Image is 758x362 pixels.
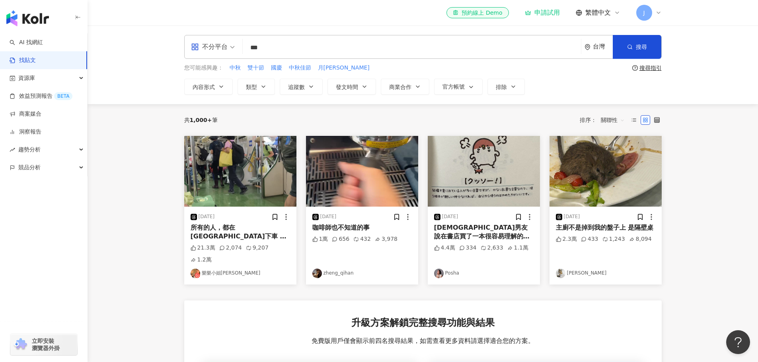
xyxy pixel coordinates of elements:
[246,84,257,90] span: 類型
[288,84,305,90] span: 追蹤數
[434,223,534,241] div: [DEMOGRAPHIC_DATA]男友說在書店買了一本很容易理解的中文書 我只能說怎麼那麼的接地氣啦🤣🤣
[191,43,199,51] span: appstore
[353,235,371,243] div: 432
[219,244,242,252] div: 2,074
[6,10,49,26] img: logo
[246,244,269,252] div: 9,207
[585,8,611,17] span: 繁體中文
[32,337,60,352] span: 立即安裝 瀏覽器外掛
[18,141,41,159] span: 趨勢分析
[643,8,645,17] span: J
[556,269,655,278] a: KOL Avatar[PERSON_NAME]
[10,56,36,64] a: 找貼文
[191,244,215,252] div: 21.3萬
[271,64,282,72] span: 國慶
[564,213,580,220] div: [DATE]
[632,65,638,71] span: question-circle
[10,92,72,100] a: 效益預測報告BETA
[487,79,525,95] button: 排除
[190,117,212,123] span: 1,000+
[191,256,212,264] div: 1.2萬
[580,114,629,126] div: 排序：
[191,269,200,278] img: KOL Avatar
[271,64,283,72] button: 國慶
[336,84,358,90] span: 發文時間
[306,136,418,207] img: post-image
[327,79,376,95] button: 發文時間
[280,79,323,95] button: 追蹤數
[18,159,41,176] span: 競品分析
[389,84,411,90] span: 商業合作
[18,69,35,87] span: 資源庫
[507,244,528,252] div: 1.1萬
[581,235,598,243] div: 433
[351,316,495,330] span: 升級方案解鎖完整搜尋功能與結果
[320,213,337,220] div: [DATE]
[593,43,613,50] div: 台灣
[629,235,652,243] div: 8,094
[585,44,590,50] span: environment
[601,114,625,126] span: 關聯性
[230,64,241,72] span: 中秋
[312,235,328,243] div: 1萬
[453,9,502,17] div: 預約線上 Demo
[332,235,349,243] div: 656
[247,64,265,72] button: 雙十節
[636,44,647,50] span: 搜尋
[726,330,750,354] iframe: Help Scout Beacon - Open
[442,213,458,220] div: [DATE]
[199,213,215,220] div: [DATE]
[434,269,444,278] img: KOL Avatar
[556,223,655,232] div: 主廚不是掉到我的盤子上 是隔壁桌
[602,235,625,243] div: 1,243
[312,269,322,278] img: KOL Avatar
[10,39,43,46] a: searchAI 找網紅
[496,84,507,90] span: 排除
[442,83,465,90] span: 官方帳號
[238,79,275,95] button: 類型
[434,269,534,278] a: KOL AvatarPosha
[312,337,534,345] span: 免費版用戶僅會顯示前四名搜尋結果，如需查看更多資料請選擇適合您的方案。
[10,334,77,355] a: chrome extension立即安裝 瀏覽器外掛
[434,244,455,252] div: 4.4萬
[556,269,565,278] img: KOL Avatar
[613,35,661,59] button: 搜尋
[550,136,662,207] img: post-image
[446,7,509,18] a: 預約線上 Demo
[13,338,28,351] img: chrome extension
[318,64,370,72] button: 月[PERSON_NAME]
[10,110,41,118] a: 商案媒合
[381,79,429,95] button: 商業合作
[312,269,412,278] a: KOL Avatarzheng_qihan
[184,79,233,95] button: 內容形式
[191,41,228,53] div: 不分平台
[184,117,218,123] div: 共 筆
[10,128,41,136] a: 洞察報告
[193,84,215,90] span: 內容形式
[10,147,15,153] span: rise
[191,223,290,241] div: 所有的人，都在[GEOGRAPHIC_DATA]下車 這個畫面太感動
[191,269,290,278] a: KOL Avatar樂樂小姐[PERSON_NAME]
[289,64,311,72] span: 中秋佳節
[556,235,577,243] div: 2.3萬
[229,64,241,72] button: 中秋
[184,64,223,72] span: 您可能感興趣：
[312,223,412,232] div: 咖啡師也不知道的事
[288,64,312,72] button: 中秋佳節
[375,235,398,243] div: 3,978
[639,65,662,71] div: 搜尋指引
[459,244,477,252] div: 334
[481,244,503,252] div: 2,633
[525,9,560,17] a: 申請試用
[247,64,264,72] span: 雙十節
[434,79,483,95] button: 官方帳號
[428,136,540,207] img: post-image
[184,136,296,207] img: post-image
